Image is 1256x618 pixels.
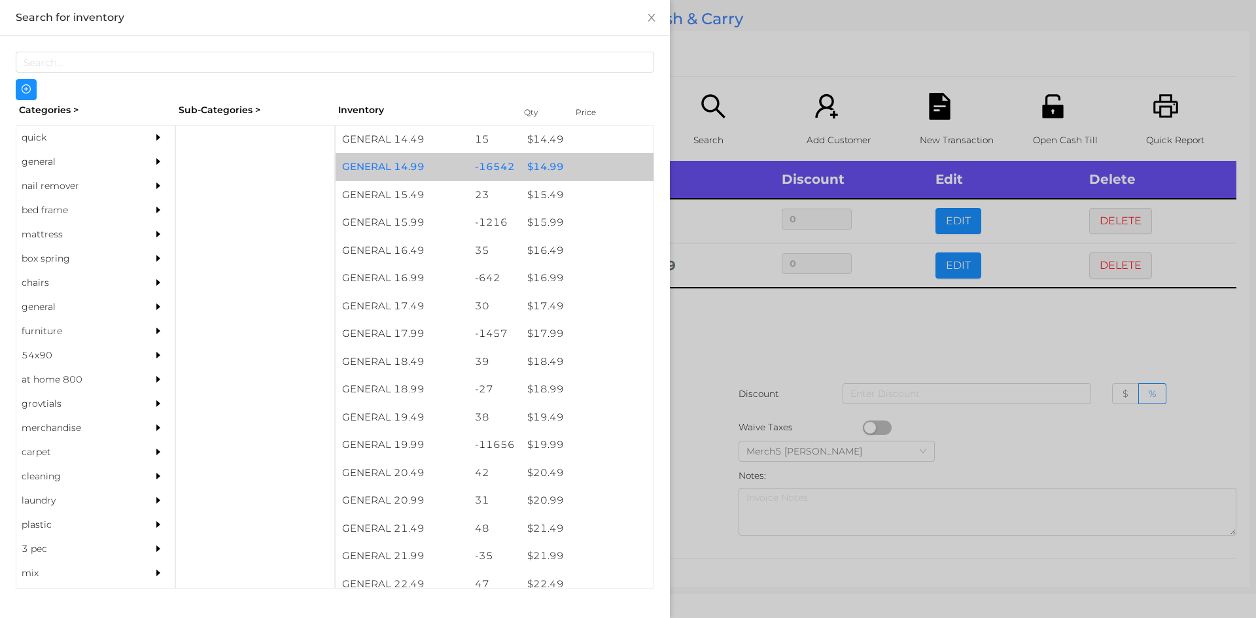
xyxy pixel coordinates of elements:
[336,292,468,320] div: GENERAL 17.49
[336,264,468,292] div: GENERAL 16.99
[468,348,521,376] div: 39
[646,12,657,23] i: icon: close
[16,79,37,100] button: icon: plus-circle
[521,103,560,122] div: Qty
[16,392,135,416] div: grovtials
[338,103,508,117] div: Inventory
[16,561,135,585] div: mix
[336,515,468,543] div: GENERAL 21.49
[154,399,163,408] i: icon: caret-right
[175,100,335,120] div: Sub-Categories >
[16,464,135,489] div: cleaning
[154,133,163,142] i: icon: caret-right
[468,542,521,570] div: -35
[468,570,521,598] div: 47
[16,513,135,537] div: plastic
[16,222,135,247] div: mattress
[336,348,468,376] div: GENERAL 18.49
[154,472,163,481] i: icon: caret-right
[154,254,163,263] i: icon: caret-right
[154,205,163,215] i: icon: caret-right
[16,198,135,222] div: bed frame
[468,264,521,292] div: -642
[468,292,521,320] div: 30
[16,295,135,319] div: general
[16,247,135,271] div: box spring
[468,320,521,348] div: -1457
[154,302,163,311] i: icon: caret-right
[336,375,468,403] div: GENERAL 18.99
[154,230,163,239] i: icon: caret-right
[468,403,521,432] div: 38
[521,403,654,432] div: $ 19.49
[16,174,135,198] div: nail remover
[16,100,175,120] div: Categories >
[468,181,521,209] div: 23
[521,431,654,459] div: $ 19.99
[16,537,135,561] div: 3 pec
[521,237,654,265] div: $ 16.49
[154,568,163,577] i: icon: caret-right
[572,103,625,122] div: Price
[468,209,521,237] div: -1216
[521,515,654,543] div: $ 21.49
[16,126,135,150] div: quick
[336,487,468,515] div: GENERAL 20.99
[521,153,654,181] div: $ 14.99
[468,431,521,459] div: -11656
[336,403,468,432] div: GENERAL 19.49
[154,544,163,553] i: icon: caret-right
[336,237,468,265] div: GENERAL 16.49
[336,181,468,209] div: GENERAL 15.49
[16,416,135,440] div: merchandise
[154,351,163,360] i: icon: caret-right
[521,487,654,515] div: $ 20.99
[336,542,468,570] div: GENERAL 21.99
[154,278,163,287] i: icon: caret-right
[468,153,521,181] div: -16542
[521,542,654,570] div: $ 21.99
[468,126,521,154] div: 15
[521,209,654,237] div: $ 15.99
[336,459,468,487] div: GENERAL 20.49
[521,570,654,598] div: $ 22.49
[336,153,468,181] div: GENERAL 14.99
[16,319,135,343] div: furniture
[16,585,135,609] div: appliances
[154,447,163,456] i: icon: caret-right
[16,271,135,295] div: chairs
[521,375,654,403] div: $ 18.99
[154,181,163,190] i: icon: caret-right
[154,157,163,166] i: icon: caret-right
[154,520,163,529] i: icon: caret-right
[521,181,654,209] div: $ 15.49
[16,150,135,174] div: general
[16,52,654,73] input: Search...
[154,375,163,384] i: icon: caret-right
[16,10,654,25] div: Search for inventory
[336,320,468,348] div: GENERAL 17.99
[154,326,163,335] i: icon: caret-right
[468,487,521,515] div: 31
[16,368,135,392] div: at home 800
[521,320,654,348] div: $ 17.99
[521,348,654,376] div: $ 18.49
[468,375,521,403] div: -27
[16,440,135,464] div: carpet
[16,489,135,513] div: laundry
[336,570,468,598] div: GENERAL 22.49
[16,343,135,368] div: 54x90
[154,496,163,505] i: icon: caret-right
[521,459,654,487] div: $ 20.49
[468,237,521,265] div: 35
[336,431,468,459] div: GENERAL 19.99
[521,126,654,154] div: $ 14.49
[468,515,521,543] div: 48
[521,264,654,292] div: $ 16.99
[336,126,468,154] div: GENERAL 14.49
[154,423,163,432] i: icon: caret-right
[336,209,468,237] div: GENERAL 15.99
[521,292,654,320] div: $ 17.49
[468,459,521,487] div: 42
